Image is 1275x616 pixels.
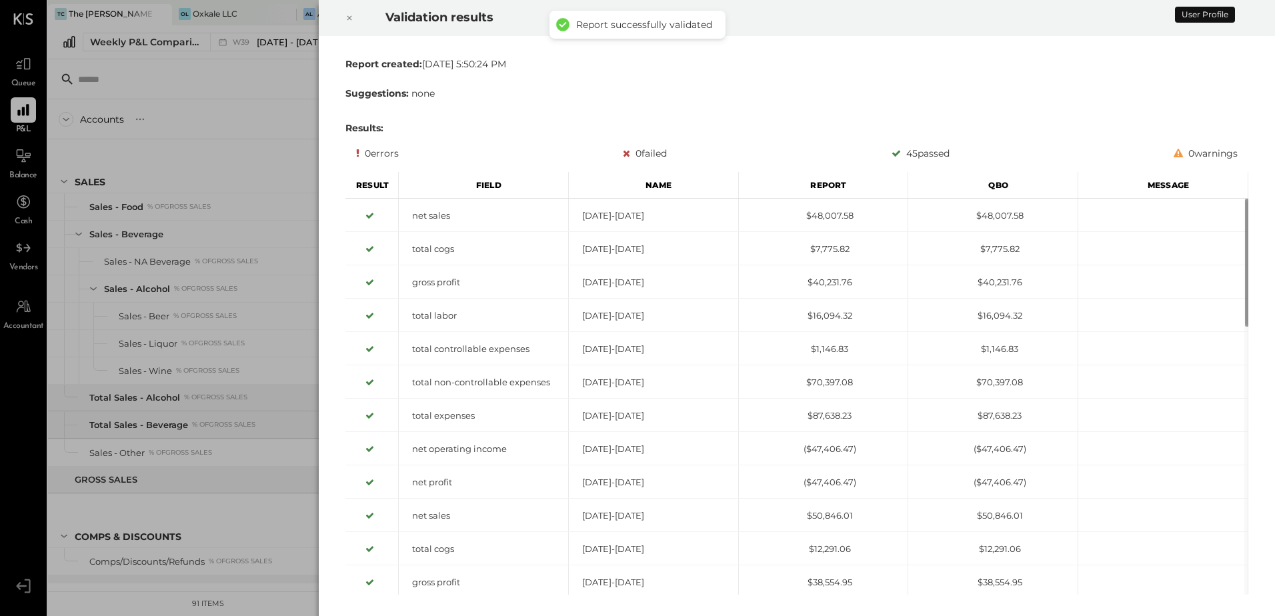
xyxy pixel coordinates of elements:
div: $87,638.23 [908,409,1078,422]
div: [DATE]-[DATE] [569,509,738,522]
div: [DATE]-[DATE] [569,376,738,389]
b: Results: [345,122,383,134]
b: Suggestions: [345,87,409,99]
div: $38,554.95 [908,576,1078,589]
h2: Validation results [385,1,1097,34]
div: [DATE]-[DATE] [569,276,738,289]
div: net operating income [399,443,568,455]
div: [DATE]-[DATE] [569,476,738,489]
div: 0 warnings [1174,145,1238,161]
div: $50,846.01 [908,509,1078,522]
div: [DATE]-[DATE] [569,343,738,355]
div: Field [399,172,569,199]
div: total non-controllable expenses [399,376,568,389]
span: none [411,87,435,99]
div: net sales [399,209,568,222]
div: $1,146.83 [908,343,1078,355]
div: [DATE]-[DATE] [569,443,738,455]
div: $16,094.32 [739,309,908,322]
div: $70,397.08 [739,376,908,389]
div: $87,638.23 [739,409,908,422]
div: [DATE] 5:50:24 PM [345,57,1248,71]
div: Message [1078,172,1248,199]
div: total controllable expenses [399,343,568,355]
div: gross profit [399,576,568,589]
div: $7,775.82 [908,243,1078,255]
div: $1,146.83 [739,343,908,355]
div: [DATE]-[DATE] [569,409,738,422]
div: net sales [399,509,568,522]
div: [DATE]-[DATE] [569,209,738,222]
div: Report successfully validated [576,19,712,31]
div: $12,291.06 [908,543,1078,555]
div: $40,231.76 [908,276,1078,289]
div: total cogs [399,243,568,255]
div: net profit [399,476,568,489]
div: $48,007.58 [739,209,908,222]
div: [DATE]-[DATE] [569,576,738,589]
div: ($47,406.47) [908,476,1078,489]
div: gross profit [399,276,568,289]
div: Result [345,172,399,199]
div: [DATE]-[DATE] [569,543,738,555]
div: 0 errors [356,145,399,161]
div: $12,291.06 [739,543,908,555]
div: ($47,406.47) [908,443,1078,455]
div: $7,775.82 [739,243,908,255]
div: total cogs [399,543,568,555]
div: Name [569,172,739,199]
div: ($47,406.47) [739,443,908,455]
div: $70,397.08 [908,376,1078,389]
div: $40,231.76 [739,276,908,289]
div: 0 failed [623,145,667,161]
div: ($47,406.47) [739,476,908,489]
div: [DATE]-[DATE] [569,243,738,255]
div: $50,846.01 [739,509,908,522]
div: 45 passed [892,145,950,161]
div: Qbo [908,172,1078,199]
div: $48,007.58 [908,209,1078,222]
div: Report [739,172,909,199]
div: [DATE]-[DATE] [569,309,738,322]
div: $38,554.95 [739,576,908,589]
b: Report created: [345,58,422,70]
div: $16,094.32 [908,309,1078,322]
div: total expenses [399,409,568,422]
div: User Profile [1175,7,1235,23]
div: total labor [399,309,568,322]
